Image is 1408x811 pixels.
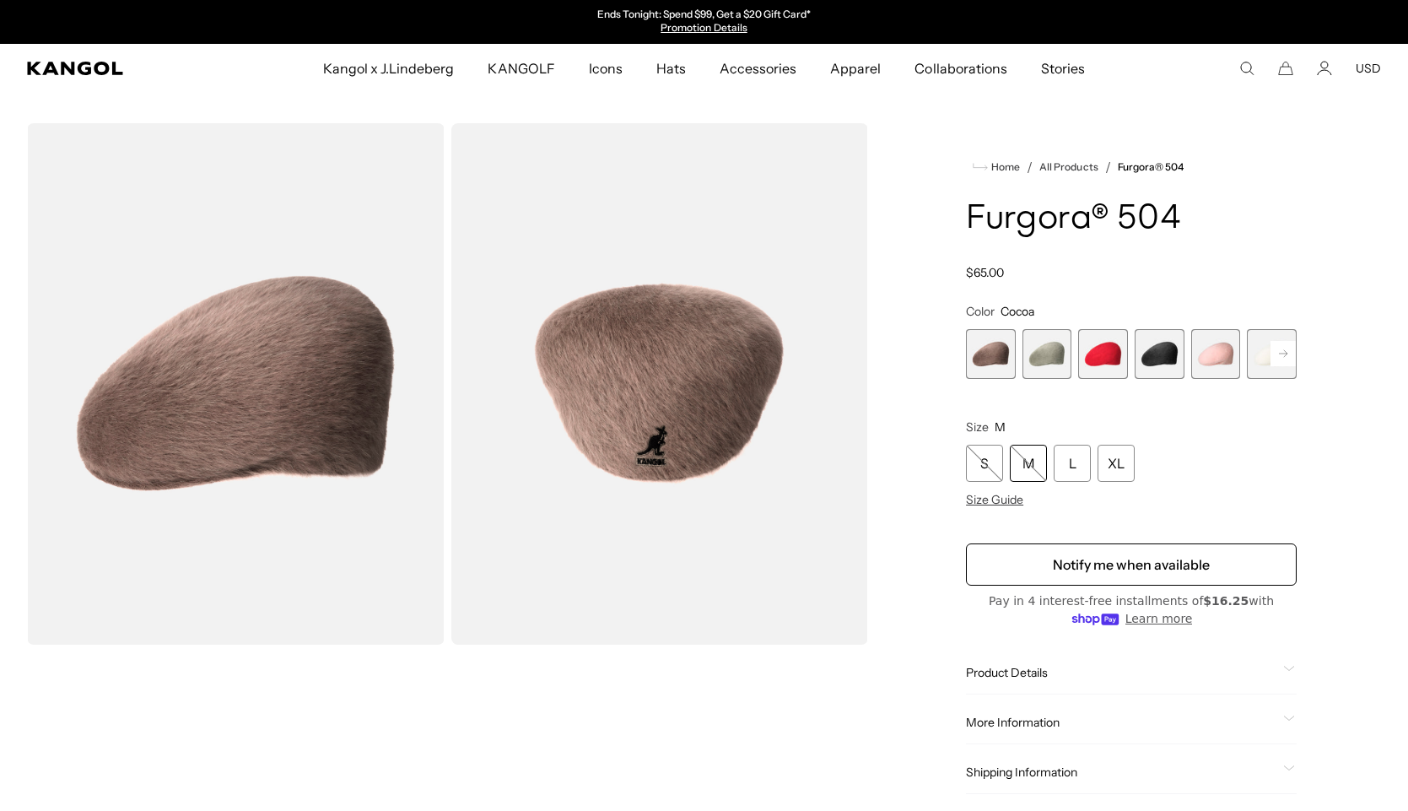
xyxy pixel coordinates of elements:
[1191,329,1241,379] div: 5 of 7
[966,304,995,319] span: Color
[589,44,623,93] span: Icons
[531,8,878,35] div: Announcement
[898,44,1023,93] a: Collaborations
[966,157,1297,177] nav: breadcrumbs
[1001,304,1034,319] span: Cocoa
[1098,445,1135,482] div: XL
[966,765,1276,780] span: Shipping Information
[488,44,554,93] span: KANGOLF
[471,44,571,93] a: KANGOLF
[966,329,1016,379] div: 1 of 7
[661,21,747,34] a: Promotion Details
[1022,329,1072,379] label: Moss Grey
[914,44,1006,93] span: Collaborations
[966,715,1276,730] span: More Information
[703,44,813,93] a: Accessories
[1317,61,1332,76] a: Account
[1078,329,1128,379] div: 3 of 7
[1118,161,1184,173] a: Furgora® 504
[597,8,811,22] p: Ends Tonight: Spend $99, Get a $20 Gift Card*
[639,44,703,93] a: Hats
[966,665,1276,680] span: Product Details
[966,329,1016,379] label: Cocoa
[966,419,989,435] span: Size
[1041,44,1085,93] span: Stories
[1022,329,1072,379] div: 2 of 7
[1020,157,1033,177] li: /
[1278,61,1293,76] button: Cart
[451,123,869,645] img: color-cocoa
[1010,445,1047,482] div: M
[973,159,1020,175] a: Home
[1024,44,1102,93] a: Stories
[572,44,639,93] a: Icons
[966,445,1003,482] div: S
[966,201,1297,238] h1: Furgora® 504
[531,8,878,35] slideshow-component: Announcement bar
[306,44,472,93] a: Kangol x J.Lindeberg
[1247,329,1297,379] div: 6 of 7
[1054,445,1091,482] div: L
[966,265,1004,280] span: $65.00
[830,44,881,93] span: Apparel
[813,44,898,93] a: Apparel
[1135,329,1184,379] div: 4 of 7
[1356,61,1381,76] button: USD
[27,123,445,645] img: color-cocoa
[323,44,455,93] span: Kangol x J.Lindeberg
[995,419,1006,435] span: M
[1247,329,1297,379] label: Ivory
[656,44,686,93] span: Hats
[1039,161,1098,173] a: All Products
[1098,157,1111,177] li: /
[1239,61,1254,76] summary: Search here
[531,8,878,35] div: 1 of 2
[27,62,213,75] a: Kangol
[966,543,1297,586] button: Notify me when available
[1191,329,1241,379] label: Dusty Rose
[1078,329,1128,379] label: Scarlet
[966,492,1023,507] span: Size Guide
[1135,329,1184,379] label: Black
[720,44,796,93] span: Accessories
[988,161,1020,173] span: Home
